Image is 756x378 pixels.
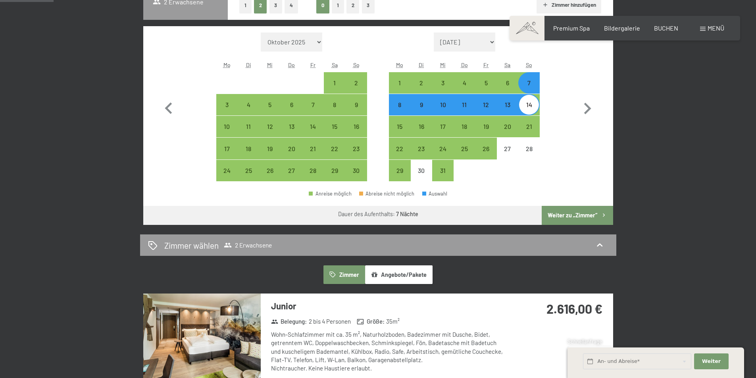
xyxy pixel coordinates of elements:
[238,94,259,115] div: Tue Nov 04 2025
[519,102,539,121] div: 14
[346,80,366,100] div: 2
[475,72,496,94] div: Anreise möglich
[302,116,324,137] div: Anreise möglich
[281,116,302,137] div: Thu Nov 13 2025
[238,116,259,137] div: Anreise möglich
[454,102,474,121] div: 11
[546,301,602,316] strong: 2.616,00 €
[365,265,433,284] button: Angebote/Pakete
[259,160,281,181] div: Wed Nov 26 2025
[389,160,410,181] div: Anreise möglich
[518,138,540,159] div: Sun Dec 28 2025
[216,160,238,181] div: Anreise möglich
[389,116,410,137] div: Anreise möglich
[475,116,496,137] div: Anreise möglich
[325,102,344,121] div: 8
[390,146,410,165] div: 22
[454,94,475,115] div: Anreise möglich
[260,102,280,121] div: 5
[476,146,496,165] div: 26
[345,160,367,181] div: Sun Nov 30 2025
[239,146,258,165] div: 18
[216,116,238,137] div: Anreise möglich
[497,72,518,94] div: Sat Dec 06 2025
[260,123,280,143] div: 12
[217,123,237,143] div: 10
[216,160,238,181] div: Mon Nov 24 2025
[288,61,295,68] abbr: Donnerstag
[324,94,345,115] div: Anreise möglich
[302,116,324,137] div: Fri Nov 14 2025
[390,167,410,187] div: 29
[519,80,539,100] div: 7
[432,116,454,137] div: Anreise möglich
[454,80,474,100] div: 4
[271,317,307,326] strong: Belegung :
[432,160,454,181] div: Anreise möglich
[346,123,366,143] div: 16
[475,94,496,115] div: Fri Dec 12 2025
[282,102,302,121] div: 6
[411,94,432,115] div: Tue Dec 09 2025
[324,72,345,94] div: Anreise möglich
[396,211,418,217] b: 7 Nächte
[259,116,281,137] div: Anreise möglich
[238,94,259,115] div: Anreise möglich
[246,61,251,68] abbr: Dienstag
[324,94,345,115] div: Sat Nov 08 2025
[345,116,367,137] div: Anreise möglich
[433,146,453,165] div: 24
[345,72,367,94] div: Sun Nov 02 2025
[353,61,360,68] abbr: Sonntag
[702,358,721,365] span: Weiter
[411,72,432,94] div: Anreise möglich
[345,94,367,115] div: Sun Nov 09 2025
[332,61,338,68] abbr: Samstag
[432,138,454,159] div: Anreise möglich
[483,61,489,68] abbr: Freitag
[708,24,724,32] span: Menü
[325,146,344,165] div: 22
[325,123,344,143] div: 15
[346,146,366,165] div: 23
[281,160,302,181] div: Thu Nov 27 2025
[157,33,180,182] button: Vorheriger Monat
[519,123,539,143] div: 21
[389,116,410,137] div: Mon Dec 15 2025
[389,138,410,159] div: Anreise möglich
[433,80,453,100] div: 3
[338,210,418,218] div: Dauer des Aufenthalts:
[498,102,517,121] div: 13
[553,24,590,32] a: Premium Spa
[325,80,344,100] div: 1
[357,317,385,326] strong: Größe :
[604,24,640,32] span: Bildergalerie
[461,61,468,68] abbr: Donnerstag
[433,167,453,187] div: 31
[454,116,475,137] div: Anreise möglich
[216,94,238,115] div: Anreise möglich
[432,138,454,159] div: Wed Dec 24 2025
[422,191,448,196] div: Auswahl
[433,102,453,121] div: 10
[454,146,474,165] div: 25
[419,61,424,68] abbr: Dienstag
[411,72,432,94] div: Tue Dec 02 2025
[259,138,281,159] div: Wed Nov 19 2025
[518,94,540,115] div: Sun Dec 14 2025
[217,102,237,121] div: 3
[238,160,259,181] div: Anreise möglich
[497,94,518,115] div: Sat Dec 13 2025
[454,94,475,115] div: Thu Dec 11 2025
[390,80,410,100] div: 1
[238,116,259,137] div: Tue Nov 11 2025
[389,72,410,94] div: Anreise möglich
[267,61,273,68] abbr: Mittwoch
[324,72,345,94] div: Sat Nov 01 2025
[345,94,367,115] div: Anreise möglich
[238,138,259,159] div: Tue Nov 18 2025
[432,94,454,115] div: Wed Dec 10 2025
[475,72,496,94] div: Fri Dec 05 2025
[345,160,367,181] div: Anreise möglich
[282,167,302,187] div: 27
